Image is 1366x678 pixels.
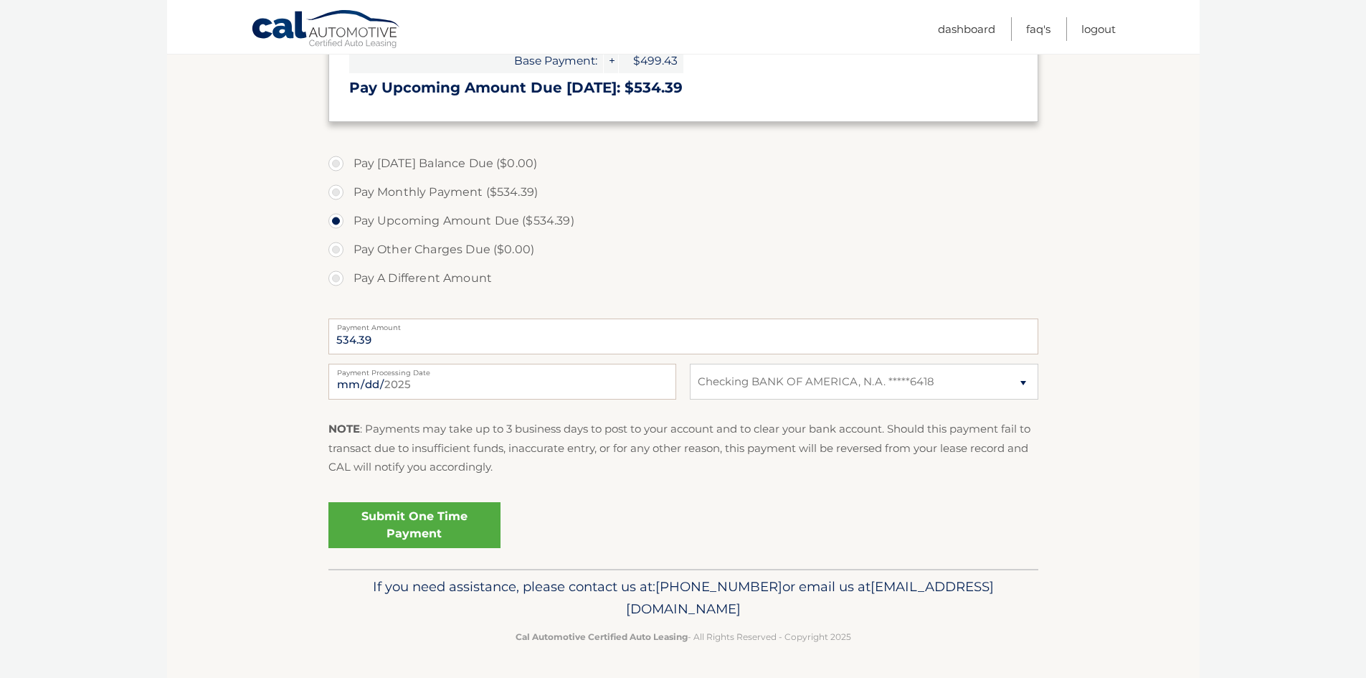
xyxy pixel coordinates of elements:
input: Payment Amount [328,319,1038,354]
a: Cal Automotive [251,9,402,51]
p: : Payments may take up to 3 business days to post to your account and to clear your bank account.... [328,420,1038,476]
label: Payment Amount [328,319,1038,330]
a: Dashboard [938,17,995,41]
span: [PHONE_NUMBER] [655,578,782,595]
a: FAQ's [1026,17,1050,41]
label: Pay Other Charges Due ($0.00) [328,235,1038,264]
span: $499.43 [619,48,683,73]
span: Base Payment: [349,48,603,73]
strong: NOTE [328,422,360,435]
input: Payment Date [328,364,676,400]
span: + [604,48,618,73]
a: Logout [1081,17,1116,41]
label: Pay [DATE] Balance Due ($0.00) [328,149,1038,178]
label: Pay A Different Amount [328,264,1038,293]
label: Pay Upcoming Amount Due ($534.39) [328,207,1038,235]
strong: Cal Automotive Certified Auto Leasing [516,631,688,642]
label: Payment Processing Date [328,364,676,375]
a: Submit One Time Payment [328,502,501,548]
p: If you need assistance, please contact us at: or email us at [338,575,1029,621]
h3: Pay Upcoming Amount Due [DATE]: $534.39 [349,79,1018,97]
label: Pay Monthly Payment ($534.39) [328,178,1038,207]
p: - All Rights Reserved - Copyright 2025 [338,629,1029,644]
